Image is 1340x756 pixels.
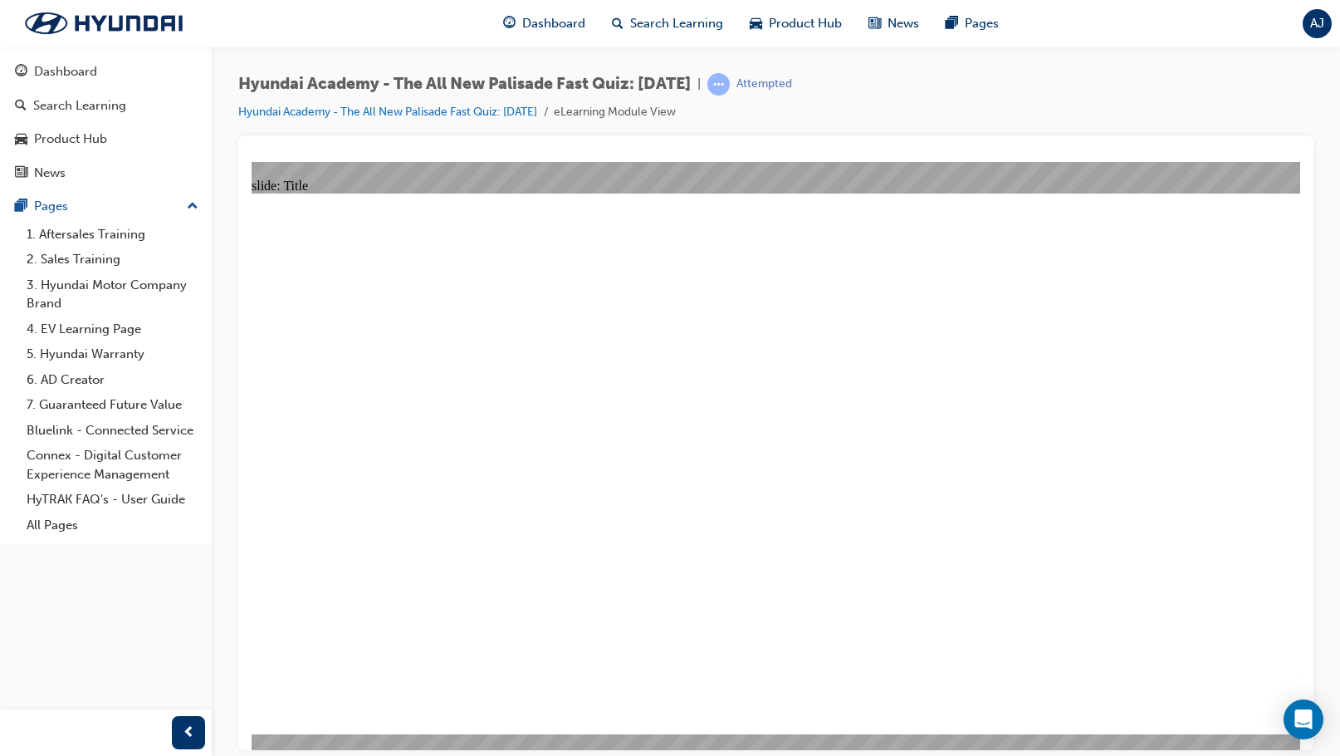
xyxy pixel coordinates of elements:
[8,6,199,41] img: Trak
[7,53,205,191] button: DashboardSearch LearningProduct HubNews
[1310,14,1324,33] span: AJ
[15,166,27,181] span: news-icon
[855,7,932,41] a: news-iconNews
[769,14,842,33] span: Product Hub
[33,96,126,115] div: Search Learning
[34,130,107,149] div: Product Hub
[20,341,205,367] a: 5. Hyundai Warranty
[34,197,68,216] div: Pages
[34,164,66,183] div: News
[15,65,27,80] span: guage-icon
[503,13,516,34] span: guage-icon
[490,7,599,41] a: guage-iconDashboard
[612,13,624,34] span: search-icon
[15,199,27,214] span: pages-icon
[20,272,205,317] a: 3. Hyundai Motor Company Brand
[868,13,881,34] span: news-icon
[20,513,205,538] a: All Pages
[7,91,205,121] a: Search Learning
[554,103,676,122] li: eLearning Module View
[965,14,999,33] span: Pages
[20,367,205,393] a: 6. AD Creator
[20,487,205,513] a: HyTRAK FAQ's - User Guide
[7,158,205,189] a: News
[238,105,537,119] a: Hyundai Academy - The All New Palisade Fast Quiz: [DATE]
[946,13,958,34] span: pages-icon
[7,191,205,222] button: Pages
[7,56,205,87] a: Dashboard
[20,247,205,272] a: 2. Sales Training
[888,14,919,33] span: News
[599,7,736,41] a: search-iconSearch Learning
[187,196,198,218] span: up-icon
[736,76,792,92] div: Attempted
[7,124,205,155] a: Product Hub
[630,14,723,33] span: Search Learning
[20,317,205,342] a: 4. EV Learning Page
[20,418,205,444] a: Bluelink - Connected Service
[932,7,1012,41] a: pages-iconPages
[707,73,730,96] span: learningRecordVerb_ATTEMPT-icon
[1303,9,1332,38] button: AJ
[20,392,205,418] a: 7. Guaranteed Future Value
[15,132,27,147] span: car-icon
[183,723,195,744] span: prev-icon
[20,443,205,487] a: Connex - Digital Customer Experience Management
[20,222,205,248] a: 1. Aftersales Training
[750,13,762,34] span: car-icon
[697,75,701,94] span: |
[522,14,585,33] span: Dashboard
[34,62,97,81] div: Dashboard
[15,99,27,114] span: search-icon
[736,7,855,41] a: car-iconProduct Hub
[1284,700,1323,739] div: Open Intercom Messenger
[238,75,691,94] span: Hyundai Academy - The All New Palisade Fast Quiz: [DATE]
